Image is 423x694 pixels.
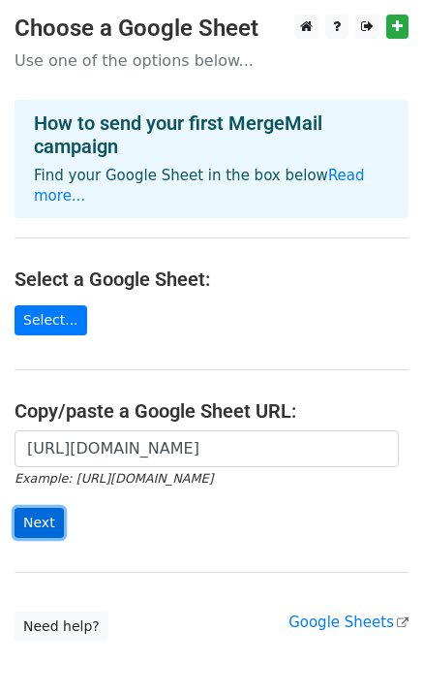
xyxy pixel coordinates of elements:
a: Google Sheets [288,614,408,631]
a: Need help? [15,612,108,642]
h4: Select a Google Sheet: [15,268,408,291]
p: Use one of the options below... [15,50,408,71]
input: Next [15,508,64,538]
h3: Choose a Google Sheet [15,15,408,43]
input: Paste your Google Sheet URL here [15,430,399,467]
p: Find your Google Sheet in the box below [34,166,389,206]
h4: How to send your first MergeMail campaign [34,111,389,158]
iframe: Chat Widget [326,601,423,694]
small: Example: [URL][DOMAIN_NAME] [15,471,213,486]
a: Read more... [34,167,365,205]
h4: Copy/paste a Google Sheet URL: [15,399,408,423]
a: Select... [15,305,87,335]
